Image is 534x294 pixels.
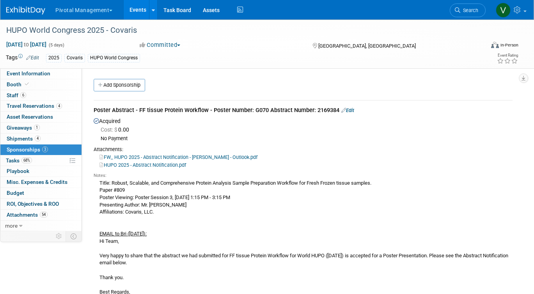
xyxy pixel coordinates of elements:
[25,82,29,86] i: Booth reservation complete
[0,221,82,231] a: more
[7,146,48,153] span: Sponsorships
[7,92,26,98] span: Staff
[26,55,39,61] a: Edit
[52,231,66,241] td: Personalize Event Tab Strip
[0,155,82,166] a: Tasks68%
[318,43,416,49] span: [GEOGRAPHIC_DATA], [GEOGRAPHIC_DATA]
[7,81,30,87] span: Booth
[20,92,26,98] span: 6
[0,68,82,79] a: Event Information
[450,4,486,17] a: Search
[64,54,85,62] div: Covaris
[497,53,518,57] div: Event Rating
[500,42,518,48] div: In-Person
[46,54,62,62] div: 2025
[0,177,82,187] a: Misc. Expenses & Credits
[7,70,50,77] span: Event Information
[496,3,511,18] img: Valerie Weld
[491,42,499,48] img: Format-Inperson.png
[0,166,82,176] a: Playbook
[7,212,48,218] span: Attachments
[42,146,48,152] span: 3
[0,79,82,90] a: Booth
[443,41,518,52] div: Event Format
[101,135,513,142] div: No Payment
[21,157,32,163] span: 68%
[66,231,82,241] td: Toggle Event Tabs
[0,134,82,144] a: Shipments4
[0,123,82,133] a: Giveaways1
[460,7,478,13] span: Search
[6,157,32,164] span: Tasks
[341,107,354,113] a: Edit
[5,223,18,229] span: more
[23,41,30,48] span: to
[94,146,513,153] div: Attachments:
[88,54,140,62] div: HUPO World Congress
[94,106,513,116] div: Poster Abstract - FF tissue Protein Workflow - Poster Number: G070 Abstract Number: 2169384
[7,103,62,109] span: Travel Reservations
[137,41,183,49] button: Committed
[34,125,40,130] span: 1
[7,135,41,142] span: Shipments
[35,135,41,141] span: 4
[0,90,82,101] a: Staff6
[99,231,147,237] u: EMAIL to Bri ([DATE]):
[6,41,47,48] span: [DATE] [DATE]
[0,210,82,220] a: Attachments54
[40,212,48,217] span: 54
[6,7,45,14] img: ExhibitDay
[99,162,186,168] a: HUPO 2025 - Abstract Notification.pdf
[56,103,62,109] span: 4
[94,79,145,91] a: Add Sponsorship
[0,188,82,198] a: Budget
[0,112,82,122] a: Asset Reservations
[0,101,82,111] a: Travel Reservations4
[7,125,40,131] span: Giveaways
[101,127,132,133] span: 0.00
[7,114,53,120] span: Asset Reservations
[0,144,82,155] a: Sponsorships3
[48,43,64,48] span: (5 days)
[4,23,475,37] div: HUPO World Congress 2025 - Covaris
[7,179,67,185] span: Misc. Expenses & Credits
[99,154,257,160] a: FW_ HUPO 2025 - Abstract Notification - [PERSON_NAME] - Outlook.pdf
[6,53,39,62] td: Tags
[7,201,59,207] span: ROI, Objectives & ROO
[94,173,513,179] div: Notes:
[0,199,82,209] a: ROI, Objectives & ROO
[101,127,118,133] span: Cost: $
[7,168,29,174] span: Playbook
[7,190,24,196] span: Budget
